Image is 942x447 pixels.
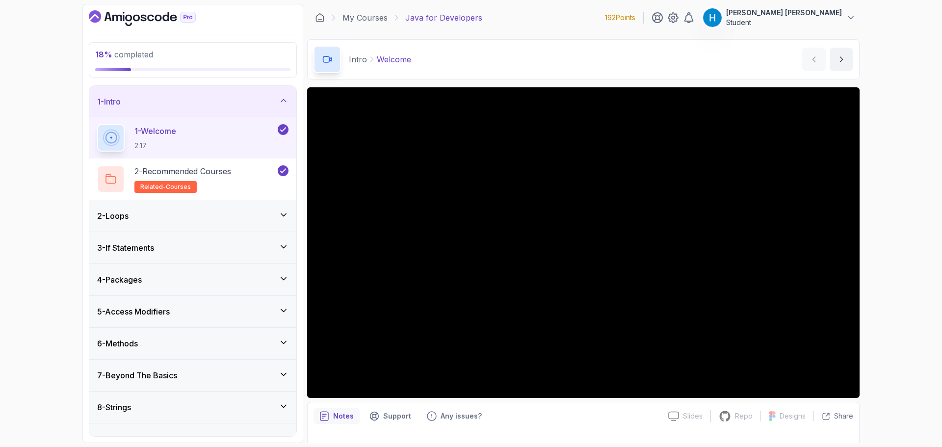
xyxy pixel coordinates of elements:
h3: 7 - Beyond The Basics [97,369,177,381]
button: Support button [364,408,417,424]
button: previous content [802,48,826,71]
h3: 5 - Access Modifiers [97,306,170,317]
button: Feedback button [421,408,488,424]
p: Share [834,411,853,421]
p: 2:17 [134,141,176,151]
button: user profile image[PERSON_NAME] [PERSON_NAME]Student [703,8,856,27]
button: Share [813,411,853,421]
p: Slides [683,411,703,421]
button: 3-If Statements [89,232,296,263]
span: related-courses [140,183,191,191]
button: 2-Loops [89,200,296,232]
p: Repo [735,411,753,421]
button: 1-Welcome2:17 [97,124,288,152]
p: [PERSON_NAME] [PERSON_NAME] [726,8,842,18]
p: Java for Developers [405,12,482,24]
p: Support [383,411,411,421]
h3: 8 - Strings [97,401,131,413]
a: Dashboard [315,13,325,23]
span: 18 % [95,50,112,59]
span: completed [95,50,153,59]
button: 4-Packages [89,264,296,295]
button: 8-Strings [89,392,296,423]
h3: 4 - Packages [97,274,142,286]
a: Dashboard [89,10,218,26]
button: 1-Intro [89,86,296,117]
button: 6-Methods [89,328,296,359]
button: notes button [314,408,360,424]
p: Notes [333,411,354,421]
h3: 2 - Loops [97,210,129,222]
p: Any issues? [441,411,482,421]
p: 192 Points [605,13,635,23]
button: 7-Beyond The Basics [89,360,296,391]
p: Welcome [377,53,411,65]
h3: 3 - If Statements [97,242,154,254]
button: 5-Access Modifiers [89,296,296,327]
img: user profile image [703,8,722,27]
p: Student [726,18,842,27]
p: Intro [349,53,367,65]
p: 2 - Recommended Courses [134,165,231,177]
h3: 6 - Methods [97,338,138,349]
h3: 1 - Intro [97,96,121,107]
button: next content [830,48,853,71]
a: My Courses [342,12,388,24]
h3: 9 - Dates [97,433,127,445]
button: 2-Recommended Coursesrelated-courses [97,165,288,193]
iframe: 1 - Hi [307,87,860,398]
p: 1 - Welcome [134,125,176,137]
p: Designs [780,411,806,421]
